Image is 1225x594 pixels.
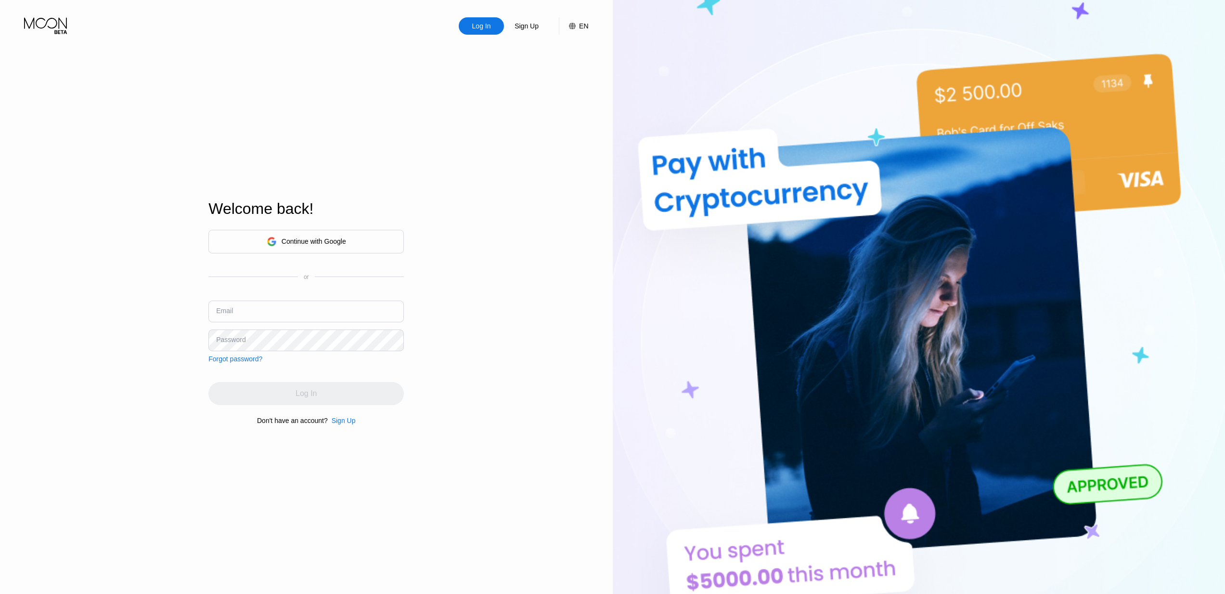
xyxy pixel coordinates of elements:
div: Sign Up [504,17,549,35]
div: Forgot password? [208,355,262,363]
div: Log In [459,17,504,35]
div: Password [216,336,245,343]
div: Welcome back! [208,200,404,218]
div: EN [579,22,588,30]
div: Sign Up [328,417,356,424]
div: or [304,274,309,280]
div: EN [559,17,588,35]
div: Sign Up [514,21,540,31]
div: Sign Up [332,417,356,424]
div: Log In [471,21,492,31]
div: Continue with Google [282,238,346,245]
div: Don't have an account? [257,417,328,424]
div: Continue with Google [208,230,404,253]
div: Email [216,307,233,315]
